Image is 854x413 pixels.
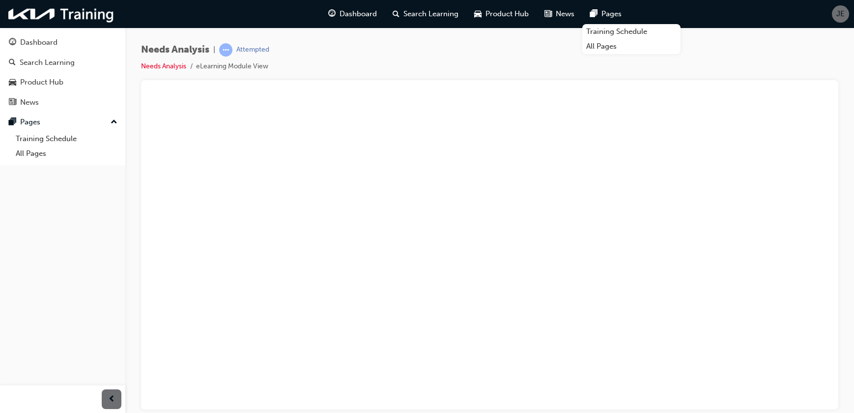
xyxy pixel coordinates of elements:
img: kia-training [5,4,118,24]
span: search-icon [393,8,399,20]
span: Pages [601,8,622,20]
a: pages-iconPages [582,4,629,24]
a: Search Learning [4,54,121,72]
span: pages-icon [590,8,598,20]
span: up-icon [111,116,117,129]
span: Search Learning [403,8,458,20]
span: prev-icon [108,393,115,406]
a: car-iconProduct Hub [466,4,537,24]
div: Search Learning [20,57,75,68]
button: DashboardSearch LearningProduct HubNews [4,31,121,113]
span: | [213,44,215,56]
span: news-icon [9,98,16,107]
a: search-iconSearch Learning [385,4,466,24]
a: Product Hub [4,73,121,91]
a: news-iconNews [537,4,582,24]
button: JE [832,5,849,23]
span: learningRecordVerb_ATTEMPT-icon [219,43,232,57]
span: car-icon [474,8,482,20]
a: Needs Analysis [141,62,186,70]
div: Dashboard [20,37,57,48]
a: All Pages [12,146,121,161]
span: Needs Analysis [141,44,209,56]
span: JE [836,8,845,20]
a: All Pages [582,39,681,54]
a: Dashboard [4,33,121,52]
a: Training Schedule [12,131,121,147]
div: News [20,97,39,108]
span: Product Hub [485,8,529,20]
button: Pages [4,113,121,131]
div: Pages [20,117,40,128]
span: car-icon [9,78,16,87]
span: News [556,8,574,20]
li: eLearning Module View [196,61,268,72]
span: news-icon [544,8,552,20]
a: guage-iconDashboard [320,4,385,24]
a: Training Schedule [582,24,681,39]
span: guage-icon [328,8,336,20]
span: guage-icon [9,38,16,47]
span: Dashboard [340,8,377,20]
div: Attempted [236,45,269,55]
a: News [4,93,121,112]
div: Product Hub [20,77,63,88]
span: search-icon [9,59,16,67]
span: pages-icon [9,118,16,127]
